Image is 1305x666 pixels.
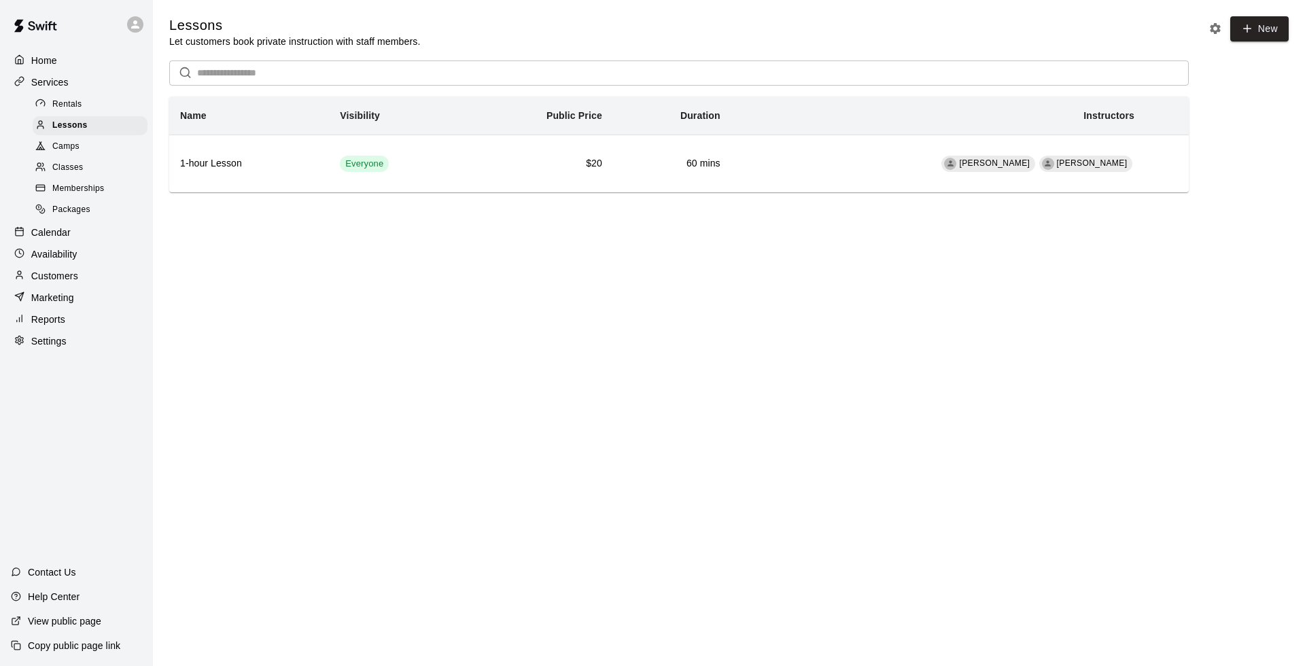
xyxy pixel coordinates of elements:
h5: Lessons [169,16,420,35]
a: Customers [11,266,142,286]
a: Lessons [33,115,153,136]
p: Customers [31,269,78,283]
h6: $20 [476,156,602,171]
div: Lessons [33,116,147,135]
b: Visibility [340,110,380,121]
table: simple table [169,97,1189,192]
button: Lesson settings [1205,18,1225,39]
a: New [1230,16,1289,41]
p: Calendar [31,226,71,239]
span: Rentals [52,98,82,111]
p: Availability [31,247,77,261]
a: Settings [11,331,142,351]
a: Rentals [33,94,153,115]
p: Settings [31,334,67,348]
a: Marketing [11,287,142,308]
b: Name [180,110,207,121]
div: Rentals [33,95,147,114]
a: Reports [11,309,142,330]
p: Contact Us [28,565,76,579]
div: Memberships [33,179,147,198]
span: Classes [52,161,83,175]
p: Reports [31,313,65,326]
a: Calendar [11,222,142,243]
div: This service is visible to all of your customers [340,156,389,172]
span: Memberships [52,182,104,196]
h6: 60 mins [624,156,720,171]
p: View public page [28,614,101,628]
p: Let customers book private instruction with staff members. [169,35,420,48]
a: Camps [33,137,153,158]
span: [PERSON_NAME] [959,158,1030,168]
span: Lessons [52,119,88,133]
p: Services [31,75,69,89]
a: Packages [33,200,153,221]
span: Packages [52,203,90,217]
span: Everyone [340,158,389,171]
p: Help Center [28,590,80,603]
div: Camps [33,137,147,156]
div: Classes [33,158,147,177]
b: Instructors [1083,110,1134,121]
a: Services [11,72,142,92]
b: Public Price [546,110,602,121]
p: Marketing [31,291,74,304]
span: Camps [52,140,80,154]
p: Home [31,54,57,67]
h6: 1-hour Lesson [180,156,318,171]
div: Wayne Rainer [1042,158,1054,170]
a: Classes [33,158,153,179]
b: Duration [680,110,720,121]
span: [PERSON_NAME] [1057,158,1128,168]
a: Availability [11,244,142,264]
div: Packages [33,200,147,220]
div: Chris Thompson [944,158,956,170]
p: Copy public page link [28,639,120,652]
a: Home [11,50,142,71]
a: Memberships [33,179,153,200]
